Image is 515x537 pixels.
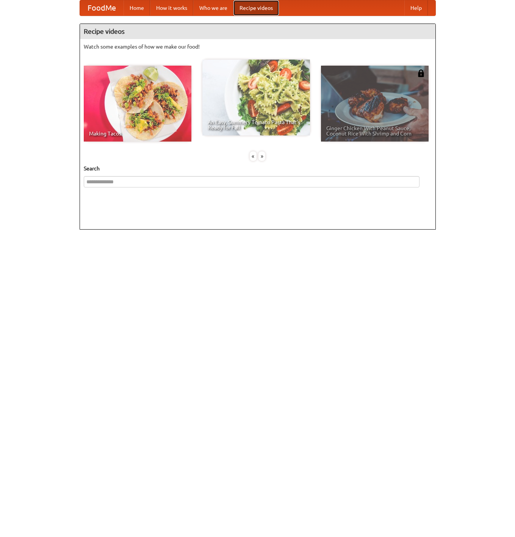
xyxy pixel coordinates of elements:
a: FoodMe [80,0,124,16]
a: Who we are [193,0,233,16]
img: 483408.png [417,69,425,77]
a: Home [124,0,150,16]
a: Making Tacos [84,66,191,142]
div: « [250,151,257,161]
h4: Recipe videos [80,24,435,39]
span: Making Tacos [89,131,186,136]
a: Recipe videos [233,0,279,16]
a: An Easy, Summery Tomato Pasta That's Ready for Fall [202,60,310,135]
a: Help [404,0,428,16]
span: An Easy, Summery Tomato Pasta That's Ready for Fall [208,120,305,130]
div: » [258,151,265,161]
a: How it works [150,0,193,16]
h5: Search [84,165,432,172]
p: Watch some examples of how we make our food! [84,43,432,50]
